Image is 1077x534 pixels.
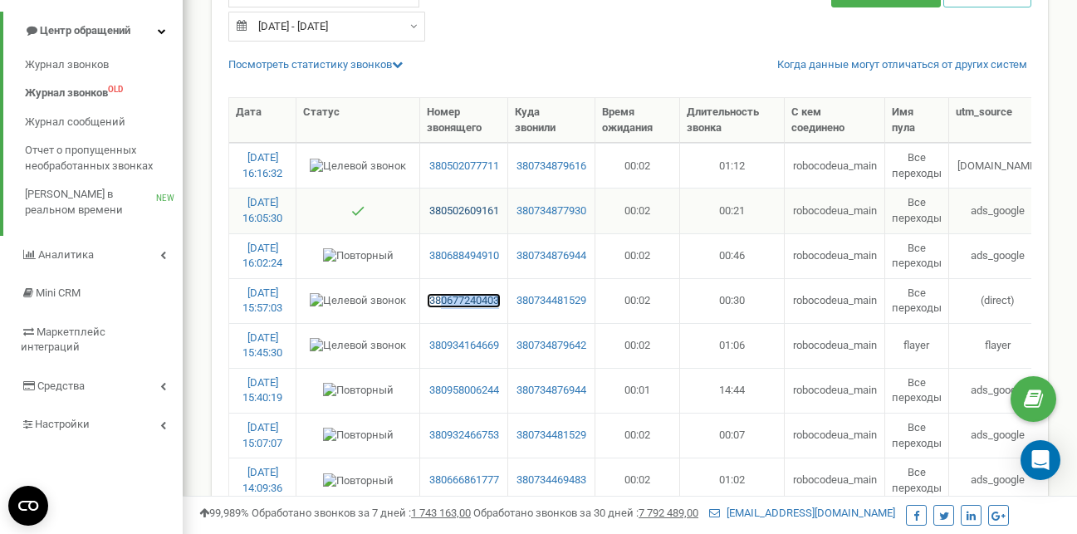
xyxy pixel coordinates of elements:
td: Все переходы [885,233,949,278]
a: Отчет о пропущенных необработанных звонках [25,136,183,180]
td: ads_google [949,188,1046,233]
span: Журнал сообщений [25,115,125,130]
a: 380734879642 [515,338,587,354]
span: Mini CRM [36,287,81,299]
a: [DATE] 14:09:36 [242,466,282,494]
td: Все переходы [885,188,949,233]
img: Отвечен [351,204,365,218]
img: Целевой звонок [310,159,406,174]
td: 01:12 [680,143,786,188]
td: Все переходы [885,368,949,413]
a: 380734469483 [515,473,587,488]
td: [DOMAIN_NAME] [949,143,1046,188]
a: [DATE] 16:02:24 [242,242,282,270]
th: Дата [229,98,296,143]
td: 00:46 [680,233,786,278]
span: Аналитика [38,248,94,261]
span: Настройки [35,418,90,430]
a: [DATE] 16:05:30 [242,196,282,224]
span: Журнал звонков [25,86,108,101]
td: 00:21 [680,188,786,233]
td: Все переходы [885,278,949,323]
span: Отчет о пропущенных необработанных звонках [25,143,174,174]
a: 380734879616 [515,159,587,174]
td: ads_google [949,233,1046,278]
a: Журнал звонков [25,51,183,80]
th: С кем соединено [785,98,885,143]
span: Журнал звонков [25,57,109,73]
td: 00:07 [680,413,786,458]
a: 380502077711 [427,159,501,174]
td: robocodeua_main [785,323,885,368]
td: robocodeua_main [785,143,885,188]
span: Маркетплейс интеграций [21,326,105,354]
td: 01:02 [680,458,786,502]
u: 1 743 163,00 [411,507,471,519]
a: 380734481529 [515,428,587,443]
th: Куда звонили [508,98,595,143]
a: 380666861777 [427,473,501,488]
th: utm_source [949,98,1046,143]
td: 00:02 [595,458,680,502]
td: robocodeua_main [785,188,885,233]
a: Посмотреть cтатистику звонков [228,58,403,71]
img: Повторный [323,383,394,399]
a: 380688494910 [427,248,501,264]
a: [DATE] 16:16:32 [242,151,282,179]
th: Статус [296,98,420,143]
td: (direct) [949,278,1046,323]
td: 00:02 [595,188,680,233]
u: 7 792 489,00 [639,507,698,519]
td: ads_google [949,368,1046,413]
img: Целевой звонок [310,338,406,354]
a: [PERSON_NAME] в реальном времениNEW [25,180,183,224]
td: 00:02 [595,278,680,323]
th: Имя пула [885,98,949,143]
a: 380958006244 [427,383,501,399]
a: [DATE] 15:45:30 [242,331,282,360]
a: 380734481529 [515,293,587,309]
td: 14:44 [680,368,786,413]
a: [EMAIL_ADDRESS][DOMAIN_NAME] [709,507,895,519]
td: robocodeua_main [785,278,885,323]
a: 380734876944 [515,383,587,399]
a: Центр обращений [3,12,183,51]
td: flayer [885,323,949,368]
img: Повторный [323,428,394,443]
td: Все переходы [885,458,949,502]
td: ads_google [949,413,1046,458]
span: Обработано звонков за 30 дней : [473,507,698,519]
td: 00:02 [595,323,680,368]
th: Длительность звонка [680,98,786,143]
td: 00:01 [595,368,680,413]
button: Open CMP widget [8,486,48,526]
a: Журнал звонковOLD [25,79,183,108]
td: robocodeua_main [785,368,885,413]
img: Целевой звонок [310,293,406,309]
td: robocodeua_main [785,233,885,278]
th: Время ожидания [595,98,680,143]
span: Обработано звонков за 7 дней : [252,507,471,519]
a: Журнал сообщений [25,108,183,137]
td: 00:02 [595,233,680,278]
a: [DATE] 15:57:03 [242,287,282,315]
td: flayer [949,323,1046,368]
img: Повторный [323,248,394,264]
th: Номер звонящего [420,98,508,143]
td: robocodeua_main [785,413,885,458]
span: [PERSON_NAME] в реальном времени [25,187,156,218]
td: Все переходы [885,413,949,458]
a: 380934164669 [427,338,501,354]
a: 380734876944 [515,248,587,264]
td: 01:06 [680,323,786,368]
span: 99,989% [199,507,249,519]
td: 00:02 [595,413,680,458]
td: ads_google [949,458,1046,502]
span: Средства [37,380,85,392]
span: Центр обращений [40,24,130,37]
td: Все переходы [885,143,949,188]
a: 380932466753 [427,428,501,443]
a: [DATE] 15:07:07 [242,421,282,449]
td: robocodeua_main [785,458,885,502]
td: 00:30 [680,278,786,323]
